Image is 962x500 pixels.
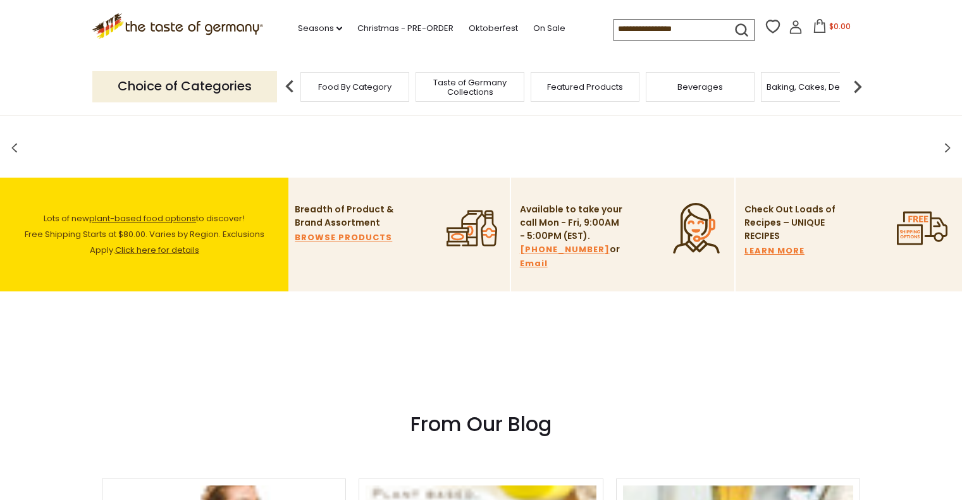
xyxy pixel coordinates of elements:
a: Click here for details [115,244,199,256]
a: On Sale [533,21,565,35]
p: Choice of Categories [92,71,277,102]
h3: From Our Blog [102,412,861,437]
p: Breadth of Product & Brand Assortment [295,203,399,229]
a: Taste of Germany Collections [419,78,521,97]
a: plant-based food options [89,212,196,224]
p: Available to take your call Mon - Fri, 9:00AM - 5:00PM (EST). or [520,203,624,271]
p: Check Out Loads of Recipes – UNIQUE RECIPES [744,203,836,243]
button: $0.00 [805,19,859,38]
a: [PHONE_NUMBER] [520,243,610,257]
a: Oktoberfest [469,21,518,35]
a: Seasons [298,21,342,35]
span: $0.00 [829,21,851,32]
img: previous arrow [277,74,302,99]
a: BROWSE PRODUCTS [295,231,392,245]
img: next arrow [845,74,870,99]
a: Beverages [677,82,723,92]
a: Baking, Cakes, Desserts [767,82,865,92]
a: LEARN MORE [744,244,805,258]
a: Email [520,257,548,271]
a: Food By Category [318,82,392,92]
span: Lots of new to discover! Free Shipping Starts at $80.00. Varies by Region. Exclusions Apply. [25,212,264,256]
a: Featured Products [547,82,623,92]
a: Christmas - PRE-ORDER [357,21,453,35]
